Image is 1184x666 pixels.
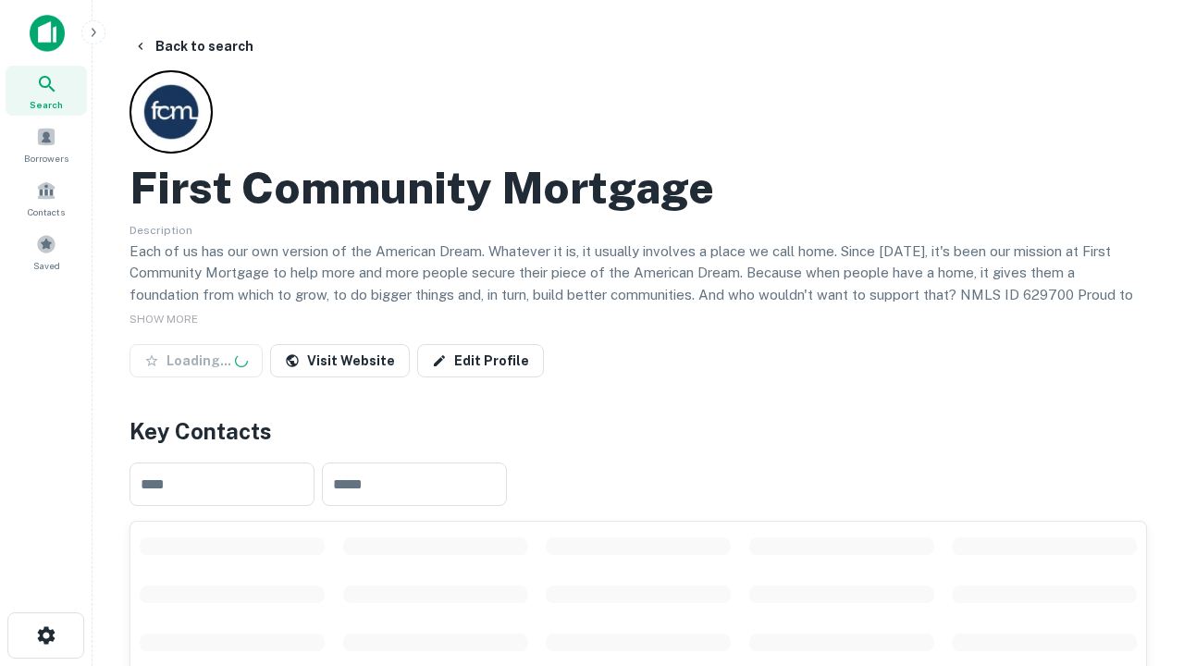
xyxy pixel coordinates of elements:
a: Saved [6,227,87,277]
button: Back to search [126,30,261,63]
img: capitalize-icon.png [30,15,65,52]
iframe: Chat Widget [1091,459,1184,548]
a: Edit Profile [417,344,544,377]
span: Search [30,97,63,112]
p: Each of us has our own version of the American Dream. Whatever it is, it usually involves a place... [129,240,1147,327]
h4: Key Contacts [129,414,1147,448]
a: Contacts [6,173,87,223]
span: Saved [33,258,60,273]
span: Description [129,224,192,237]
h2: First Community Mortgage [129,161,714,215]
a: Borrowers [6,119,87,169]
span: Contacts [28,204,65,219]
a: Visit Website [270,344,410,377]
span: SHOW MORE [129,313,198,326]
span: Borrowers [24,151,68,166]
a: Search [6,66,87,116]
